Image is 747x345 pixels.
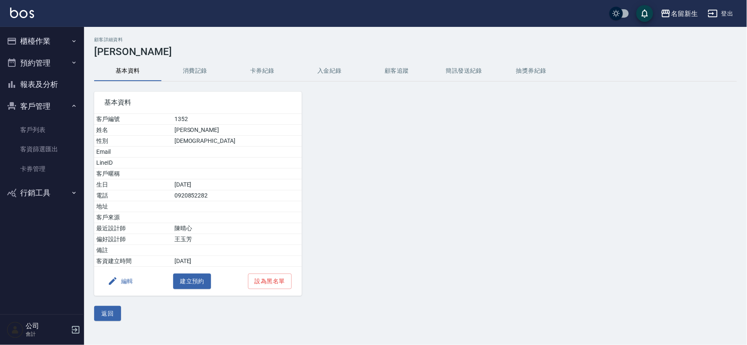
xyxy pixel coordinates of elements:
[3,120,81,140] a: 客戶列表
[636,5,653,22] button: save
[3,140,81,159] a: 客資篩選匯出
[104,274,137,289] button: 編輯
[94,223,172,234] td: 最近設計師
[296,61,363,81] button: 入金紀錄
[94,61,161,81] button: 基本資料
[3,95,81,117] button: 客戶管理
[229,61,296,81] button: 卡券紀錄
[94,169,172,179] td: 客戶暱稱
[10,8,34,18] img: Logo
[172,125,302,136] td: [PERSON_NAME]
[94,256,172,267] td: 客資建立時間
[94,190,172,201] td: 電話
[94,147,172,158] td: Email
[3,74,81,95] button: 報表及分析
[705,6,737,21] button: 登出
[94,37,737,42] h2: 顧客詳細資料
[498,61,565,81] button: 抽獎券紀錄
[94,136,172,147] td: 性別
[94,158,172,169] td: LineID
[657,5,701,22] button: 名留新生
[172,136,302,147] td: [DEMOGRAPHIC_DATA]
[172,179,302,190] td: [DATE]
[248,274,292,289] button: 設為黑名單
[172,114,302,125] td: 1352
[172,234,302,245] td: 王玉芳
[94,125,172,136] td: 姓名
[94,212,172,223] td: 客戶來源
[94,201,172,212] td: 地址
[363,61,430,81] button: 顧客追蹤
[3,30,81,52] button: 櫃檯作業
[94,114,172,125] td: 客戶編號
[3,52,81,74] button: 預約管理
[26,322,69,330] h5: 公司
[173,274,211,289] button: 建立預約
[94,306,121,321] button: 返回
[7,321,24,338] img: Person
[3,159,81,179] a: 卡券管理
[172,223,302,234] td: 陳晴心
[26,330,69,338] p: 會計
[430,61,498,81] button: 簡訊發送紀錄
[94,245,172,256] td: 備註
[172,190,302,201] td: 0920852282
[172,256,302,267] td: [DATE]
[104,98,292,107] span: 基本資料
[671,8,698,19] div: 名留新生
[94,46,737,58] h3: [PERSON_NAME]
[3,182,81,204] button: 行銷工具
[94,234,172,245] td: 偏好設計師
[94,179,172,190] td: 生日
[161,61,229,81] button: 消費記錄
